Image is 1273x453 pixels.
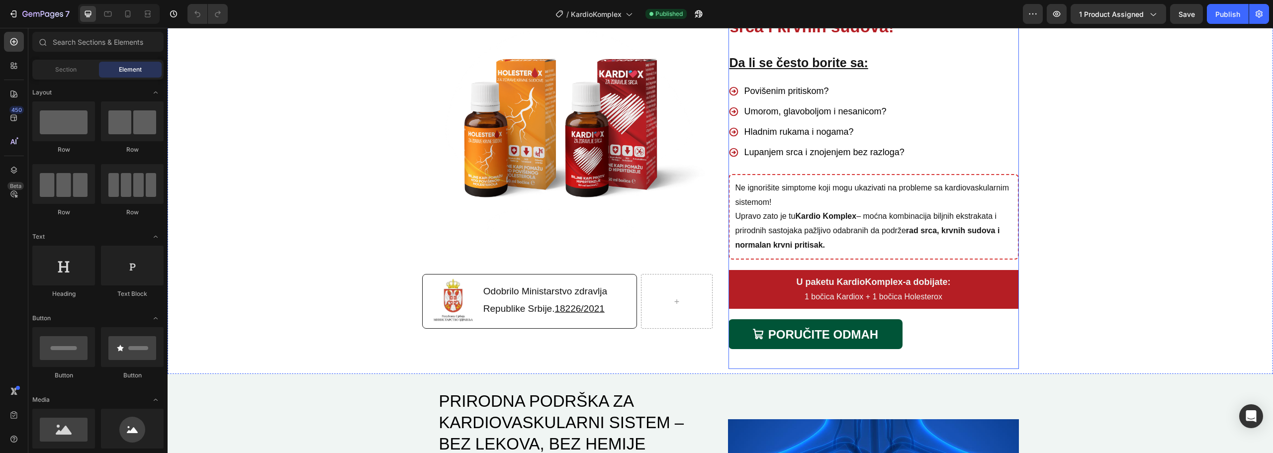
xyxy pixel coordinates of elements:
[101,208,164,217] div: Row
[601,299,711,314] p: PORUČITE ODMAH
[101,145,164,154] div: Row
[1079,9,1144,19] span: 1 product assigned
[55,65,77,74] span: Section
[32,232,45,241] span: Text
[629,249,783,259] strong: U paketu KardioKomplex-a dobijate:
[168,28,1273,453] iframe: Design area
[148,229,164,245] span: Toggle open
[568,153,844,225] p: Ne ignorišite simptome koji mogu ukazivati na probleme sa kardiovaskularnim sistemom! Upravo zato...
[32,32,164,52] input: Search Sections & Elements
[187,4,228,24] div: Undo/Redo
[571,9,622,19] span: KardioKomplex
[1207,4,1249,24] button: Publish
[577,79,719,89] span: Umorom, glavoboljom i nesanicom?
[148,85,164,100] span: Toggle open
[9,106,24,114] div: 450
[7,182,24,190] div: Beta
[655,9,683,18] span: Published
[1071,4,1166,24] button: 1 product assigned
[387,275,437,286] a: 18226/2021
[1179,10,1195,18] span: Save
[101,371,164,380] div: Button
[561,291,735,321] a: PORUČITE ODMAH
[32,314,51,323] span: Button
[148,310,164,326] span: Toggle open
[562,28,701,42] u: Da li se često borite sa:
[32,371,95,380] div: Button
[119,65,142,74] span: Element
[101,289,164,298] div: Text Block
[4,4,74,24] button: 7
[1170,4,1203,24] button: Save
[148,392,164,408] span: Toggle open
[628,184,689,192] strong: Kardio Komplex
[566,9,569,19] span: /
[271,362,530,428] h2: PRIRODNA PODRŠKA ZA KARDIOVASKULARNI SISTEM – BEZ LEKOVA, BEZ HEMIJE
[256,248,315,297] img: gempages_563971902821893285-c9c4c85b-da28-4ae7-b510-f25837af6ca4.jpg
[32,289,95,298] div: Heading
[32,88,52,97] span: Layout
[316,255,448,289] p: Odobrilo Ministarstvo zdravlja Republike Srbije.
[1215,9,1240,19] div: Publish
[577,99,686,109] span: Hladnim rukama i nogama?
[32,395,50,404] span: Media
[65,8,70,20] p: 7
[32,208,95,217] div: Row
[577,58,661,68] span: Povišenim pritiskom?
[1239,404,1263,428] div: Open Intercom Messenger
[32,145,95,154] div: Row
[577,119,737,129] span: Lupanjem srca i znojenjem bez razloga?
[637,265,775,273] span: 1 bočica Kardiox + 1 bočica Holesterox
